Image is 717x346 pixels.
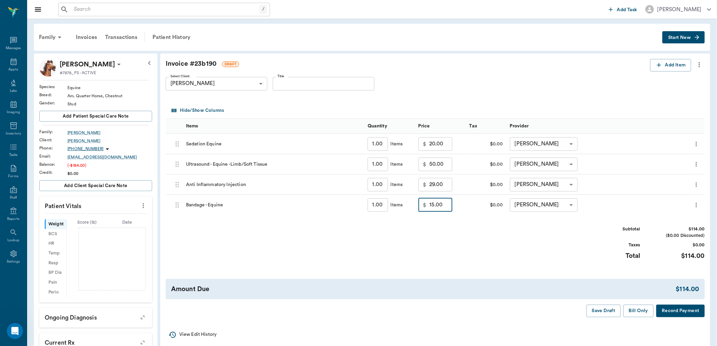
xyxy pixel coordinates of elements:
div: Items [186,117,198,136]
div: [PERSON_NAME] [67,130,152,136]
div: Sedation Equine [183,134,364,154]
div: $0.00 [67,170,152,177]
span: DRAFT [222,62,239,67]
div: Stud [67,101,152,107]
div: Messages [6,46,21,51]
p: $ [423,160,427,168]
button: Select columns [170,105,226,116]
div: Quantity [368,117,387,136]
a: Patient History [148,29,194,45]
div: [PERSON_NAME] [657,5,702,14]
div: Gender : [39,100,67,106]
a: [EMAIL_ADDRESS][DOMAIN_NAME] [67,154,152,160]
div: Date [107,219,147,226]
div: Items [183,119,364,134]
img: Profile Image [39,59,57,77]
div: Items [388,161,403,168]
button: Add Task [606,3,640,16]
div: $114.00 [654,226,705,232]
div: / [260,5,267,14]
button: Add Item [650,59,691,72]
div: Forms [8,174,18,179]
button: Add patient Special Care Note [39,111,152,122]
button: Close drawer [31,3,45,16]
div: Items [388,141,403,147]
div: Family [35,29,68,45]
div: [PERSON_NAME] [510,158,578,171]
button: Start New [662,31,705,44]
div: Ultrasound - Equine -Limb/Soft Tissue [183,154,364,175]
button: more [691,138,701,150]
div: Pain [45,278,66,287]
p: #7878_P3 - ACTIVE [60,70,96,76]
div: Settings [7,259,20,264]
p: Ongoing diagnosis [39,308,152,325]
a: Invoices [72,29,101,45]
button: more [691,199,701,211]
div: Price [415,119,466,134]
button: Record Payment [656,305,705,317]
button: more [694,59,705,70]
a: Transactions [101,29,141,45]
div: Tasks [9,152,18,158]
div: $0.00 [654,242,705,248]
div: Weight [45,219,66,229]
div: [PERSON_NAME] [510,137,578,151]
div: Labs [10,88,17,94]
div: Provider [510,117,529,136]
div: Balance : [39,161,67,167]
button: [PERSON_NAME] [640,3,717,16]
div: $0.00 [466,134,507,154]
span: Add patient Special Care Note [63,113,128,120]
div: Items [388,181,403,188]
label: Title [278,74,284,79]
button: more [691,159,701,170]
button: Add client Special Care Note [39,180,152,191]
div: Species : [39,84,67,90]
input: Search [71,5,260,14]
div: Items [388,202,403,208]
div: Family : [39,129,67,135]
button: message [458,159,461,169]
div: [PERSON_NAME] [510,178,578,191]
div: (-$184.00) [67,162,152,168]
div: Bandage - Equine [183,195,364,215]
div: Staff [10,195,17,200]
div: $0.00 [466,195,507,215]
p: Patient Vitals [39,197,152,213]
div: Tax [466,119,507,134]
div: Client : [39,137,67,143]
label: Select Client [170,74,190,79]
div: Imaging [7,110,20,115]
p: $ [423,181,427,189]
div: Resp [45,258,66,268]
div: James Mendoza [60,59,115,70]
button: more [691,179,701,190]
div: BP Dia [45,268,66,278]
div: [PERSON_NAME] [510,198,578,212]
div: Reports [7,217,20,222]
div: Price [418,117,430,136]
div: Perio [45,287,66,297]
div: Amount Due [171,284,676,294]
div: $0.00 [466,154,507,175]
div: Subtotal [590,226,640,232]
div: Total [590,251,640,261]
a: [PERSON_NAME] [67,138,152,144]
p: View Edit History [179,331,217,338]
div: $0.00 [466,175,507,195]
p: [PERSON_NAME] [60,59,115,70]
input: 0.00 [429,198,452,212]
div: Quantity [364,119,415,134]
div: Lookup [7,238,19,243]
button: Save Draft [587,305,621,317]
button: more [138,200,149,211]
div: Score ( lb ) [67,219,107,226]
div: Taxes [590,242,640,248]
div: Anti Inflammatory Injection [183,175,364,195]
div: Tax [469,117,477,136]
div: BCS [45,229,66,239]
